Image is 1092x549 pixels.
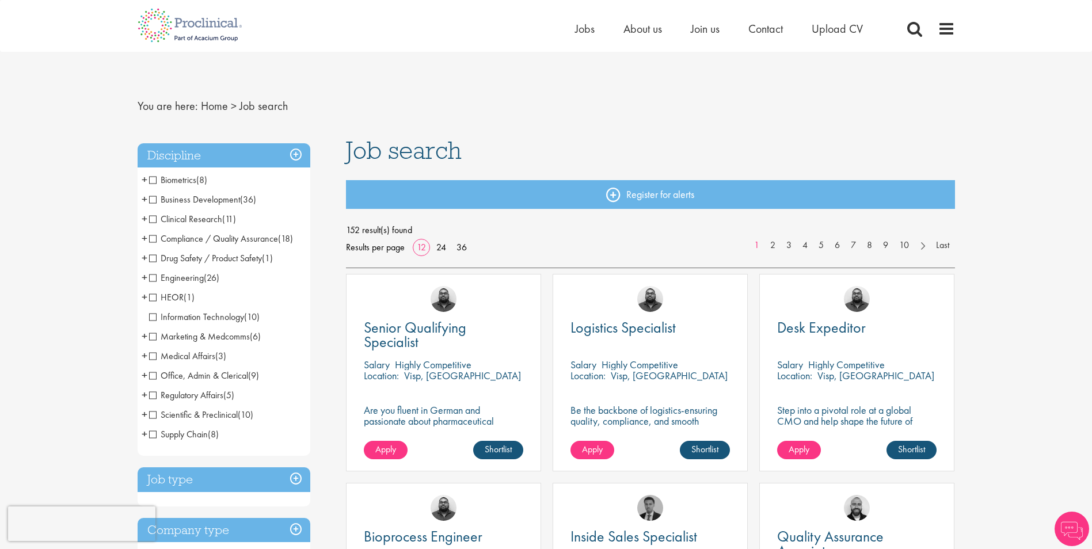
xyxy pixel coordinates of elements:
[149,193,240,205] span: Business Development
[250,330,261,342] span: (6)
[149,389,223,401] span: Regulatory Affairs
[570,441,614,459] a: Apply
[1055,512,1089,546] img: Chatbot
[570,529,730,544] a: Inside Sales Specialist
[364,405,523,470] p: Are you fluent in German and passionate about pharmaceutical compliance? Ready to take the lead i...
[8,506,155,541] iframe: reCAPTCHA
[215,350,226,362] span: (3)
[149,291,184,303] span: HEOR
[138,98,198,113] span: You are here:
[812,21,863,36] a: Upload CV
[149,272,204,284] span: Engineering
[149,232,278,245] span: Compliance / Quality Assurance
[432,241,450,253] a: 24
[142,230,147,247] span: +
[886,441,937,459] a: Shortlist
[845,239,862,252] a: 7
[637,286,663,312] a: Ashley Bennett
[222,213,236,225] span: (11)
[142,171,147,188] span: +
[346,222,955,239] span: 152 result(s) found
[149,311,260,323] span: Information Technology
[473,441,523,459] a: Shortlist
[808,358,885,371] p: Highly Competitive
[149,311,244,323] span: Information Technology
[877,239,894,252] a: 9
[149,232,293,245] span: Compliance / Quality Assurance
[364,369,399,382] span: Location:
[781,239,797,252] a: 3
[582,443,603,455] span: Apply
[184,291,195,303] span: (1)
[364,321,523,349] a: Senior Qualifying Specialist
[570,405,730,437] p: Be the backbone of logistics-ensuring quality, compliance, and smooth operations in a dynamic env...
[844,286,870,312] img: Ashley Bennett
[575,21,595,36] a: Jobs
[248,369,259,382] span: (9)
[149,330,250,342] span: Marketing & Medcomms
[431,286,456,312] img: Ashley Bennett
[623,21,662,36] a: About us
[413,241,430,253] a: 12
[777,321,937,335] a: Desk Expeditor
[204,272,219,284] span: (26)
[930,239,955,252] a: Last
[797,239,813,252] a: 4
[149,213,222,225] span: Clinical Research
[149,409,253,421] span: Scientific & Preclinical
[149,330,261,342] span: Marketing & Medcomms
[149,174,207,186] span: Biometrics
[149,193,256,205] span: Business Development
[262,252,273,264] span: (1)
[201,98,228,113] a: breadcrumb link
[149,252,262,264] span: Drug Safety / Product Safety
[844,495,870,521] a: Jordan Kiely
[893,239,915,252] a: 10
[138,143,310,168] h3: Discipline
[570,527,697,546] span: Inside Sales Specialist
[278,232,293,245] span: (18)
[764,239,781,252] a: 2
[149,174,196,186] span: Biometrics
[570,358,596,371] span: Salary
[142,210,147,227] span: +
[431,495,456,521] img: Ashley Bennett
[789,443,809,455] span: Apply
[364,529,523,544] a: Bioprocess Engineer
[142,269,147,286] span: +
[691,21,720,36] a: Join us
[395,358,471,371] p: Highly Competitive
[240,193,256,205] span: (36)
[149,213,236,225] span: Clinical Research
[570,369,606,382] span: Location:
[777,358,803,371] span: Salary
[570,321,730,335] a: Logistics Specialist
[817,369,934,382] p: Visp, [GEOGRAPHIC_DATA]
[602,358,678,371] p: Highly Competitive
[861,239,878,252] a: 8
[196,174,207,186] span: (8)
[570,318,676,337] span: Logistics Specialist
[231,98,237,113] span: >
[149,409,238,421] span: Scientific & Preclinical
[149,428,208,440] span: Supply Chain
[375,443,396,455] span: Apply
[149,291,195,303] span: HEOR
[346,239,405,256] span: Results per page
[142,347,147,364] span: +
[777,318,866,337] span: Desk Expeditor
[404,369,521,382] p: Visp, [GEOGRAPHIC_DATA]
[611,369,728,382] p: Visp, [GEOGRAPHIC_DATA]
[748,239,765,252] a: 1
[637,495,663,521] img: Carl Gbolade
[364,358,390,371] span: Salary
[138,467,310,492] h3: Job type
[142,249,147,266] span: +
